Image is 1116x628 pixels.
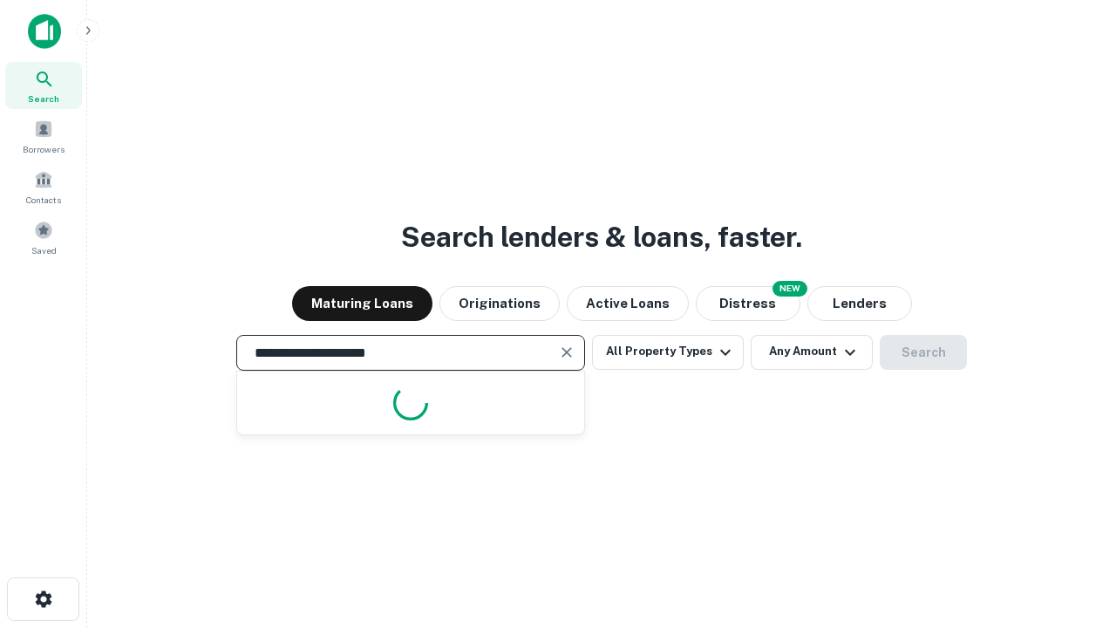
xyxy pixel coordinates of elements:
button: Active Loans [567,286,689,321]
button: Maturing Loans [292,286,432,321]
button: Any Amount [751,335,873,370]
h3: Search lenders & loans, faster. [401,216,802,258]
span: Contacts [26,193,61,207]
a: Contacts [5,163,82,210]
div: NEW [772,281,807,297]
button: Search distressed loans with lien and other non-mortgage details. [696,286,800,321]
span: Saved [31,243,57,257]
img: capitalize-icon.png [28,14,61,49]
a: Borrowers [5,113,82,160]
button: All Property Types [592,335,744,370]
a: Saved [5,214,82,261]
iframe: Chat Widget [1029,488,1116,572]
a: Search [5,62,82,109]
button: Originations [439,286,560,321]
button: Clear [555,340,579,365]
button: Lenders [807,286,912,321]
span: Search [28,92,59,106]
span: Borrowers [23,142,65,156]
